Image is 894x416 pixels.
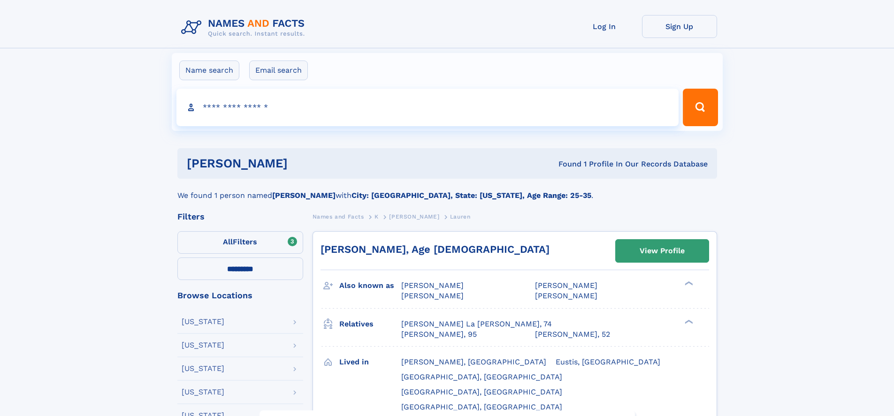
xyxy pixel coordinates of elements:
[389,213,439,220] span: [PERSON_NAME]
[640,240,685,262] div: View Profile
[401,281,464,290] span: [PERSON_NAME]
[176,89,679,126] input: search input
[556,357,660,366] span: Eustis, [GEOGRAPHIC_DATA]
[401,291,464,300] span: [PERSON_NAME]
[182,341,224,349] div: [US_STATE]
[682,318,694,325] div: ❯
[177,179,717,201] div: We found 1 person named with .
[401,372,562,381] span: [GEOGRAPHIC_DATA], [GEOGRAPHIC_DATA]
[642,15,717,38] a: Sign Up
[177,15,313,40] img: Logo Names and Facts
[423,159,708,169] div: Found 1 Profile In Our Records Database
[272,191,336,200] b: [PERSON_NAME]
[187,158,423,169] h1: [PERSON_NAME]
[321,243,550,255] a: [PERSON_NAME], Age [DEMOGRAPHIC_DATA]
[535,291,597,300] span: [PERSON_NAME]
[351,191,591,200] b: City: [GEOGRAPHIC_DATA], State: [US_STATE], Age Range: 25-35
[339,316,401,332] h3: Relatives
[616,240,709,262] a: View Profile
[339,278,401,294] h3: Also known as
[450,213,471,220] span: Lauren
[682,280,694,287] div: ❯
[401,402,562,411] span: [GEOGRAPHIC_DATA], [GEOGRAPHIC_DATA]
[401,357,546,366] span: [PERSON_NAME], [GEOGRAPHIC_DATA]
[313,211,364,222] a: Names and Facts
[182,318,224,325] div: [US_STATE]
[339,354,401,370] h3: Lived in
[401,319,552,329] a: [PERSON_NAME] La [PERSON_NAME], 74
[401,387,562,396] span: [GEOGRAPHIC_DATA], [GEOGRAPHIC_DATA]
[177,212,303,221] div: Filters
[535,281,597,290] span: [PERSON_NAME]
[249,61,308,80] label: Email search
[567,15,642,38] a: Log In
[401,329,477,340] a: [PERSON_NAME], 95
[177,291,303,300] div: Browse Locations
[535,329,610,340] a: [PERSON_NAME], 52
[389,211,439,222] a: [PERSON_NAME]
[223,237,233,246] span: All
[179,61,239,80] label: Name search
[182,365,224,372] div: [US_STATE]
[374,213,379,220] span: K
[182,388,224,396] div: [US_STATE]
[177,231,303,254] label: Filters
[683,89,718,126] button: Search Button
[374,211,379,222] a: K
